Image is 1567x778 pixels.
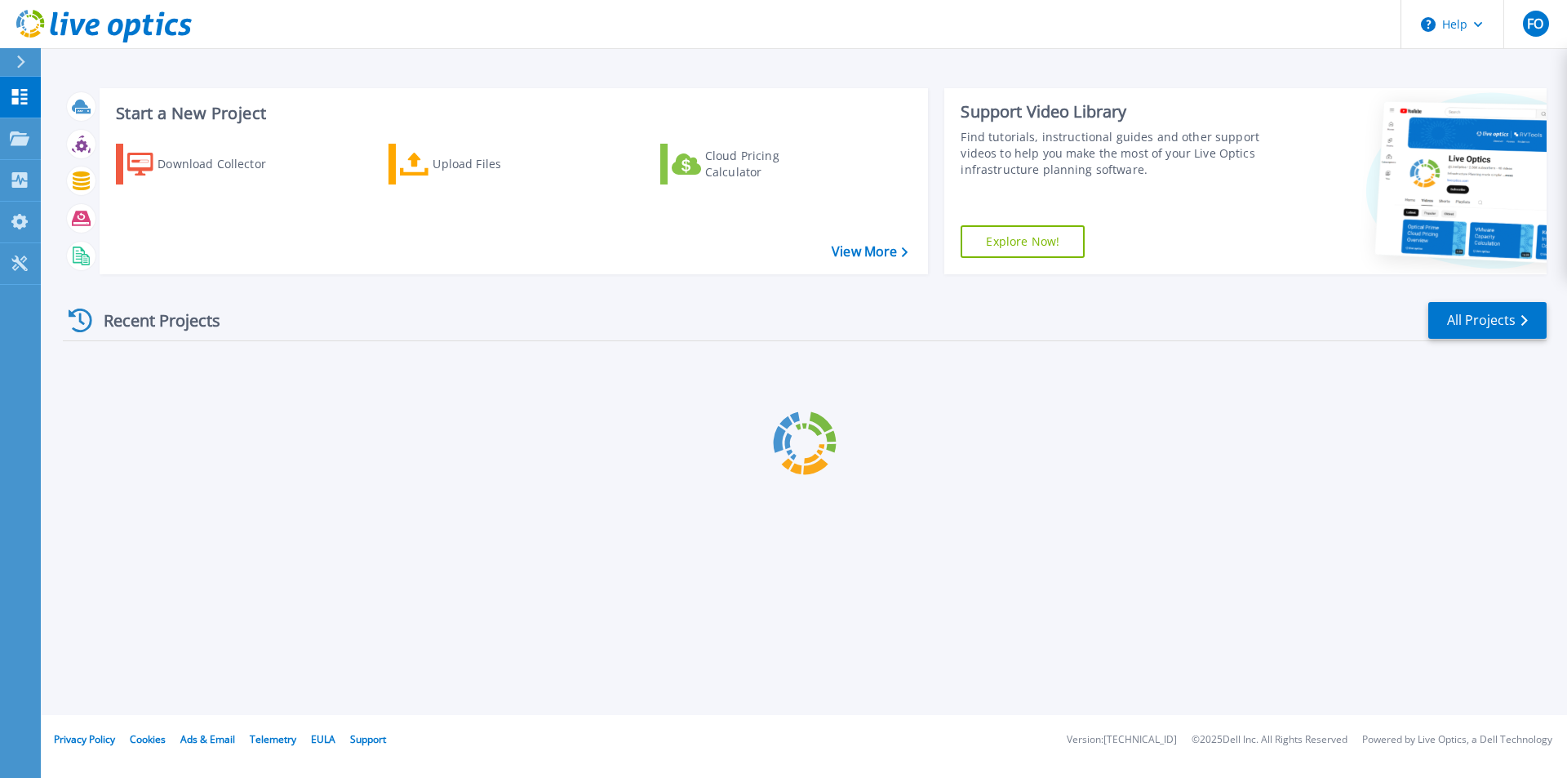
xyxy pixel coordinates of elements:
a: EULA [311,732,335,746]
h3: Start a New Project [116,104,908,122]
a: All Projects [1428,302,1547,339]
li: Version: [TECHNICAL_ID] [1067,735,1177,745]
div: Upload Files [433,148,563,180]
div: Cloud Pricing Calculator [705,148,836,180]
a: Cloud Pricing Calculator [660,144,842,184]
div: Support Video Library [961,101,1267,122]
a: Telemetry [250,732,296,746]
div: Download Collector [158,148,288,180]
li: Powered by Live Optics, a Dell Technology [1362,735,1552,745]
a: Upload Files [388,144,570,184]
div: Recent Projects [63,300,242,340]
div: Find tutorials, instructional guides and other support videos to help you make the most of your L... [961,129,1267,178]
a: Explore Now! [961,225,1085,258]
a: Download Collector [116,144,298,184]
li: © 2025 Dell Inc. All Rights Reserved [1192,735,1347,745]
a: Support [350,732,386,746]
a: Ads & Email [180,732,235,746]
a: Privacy Policy [54,732,115,746]
a: View More [832,244,908,260]
span: FO [1527,17,1543,30]
a: Cookies [130,732,166,746]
